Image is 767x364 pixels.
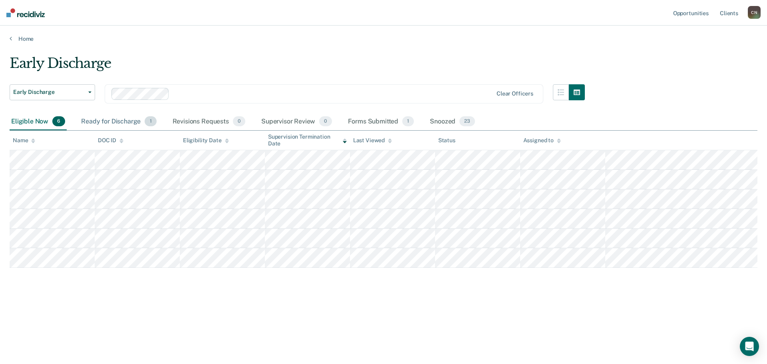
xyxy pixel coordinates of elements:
[98,137,123,144] div: DOC ID
[145,116,156,127] span: 1
[10,113,67,131] div: Eligible Now6
[353,137,392,144] div: Last Viewed
[428,113,477,131] div: Snoozed23
[748,6,761,19] div: C N
[10,84,95,100] button: Early Discharge
[13,89,85,95] span: Early Discharge
[13,137,35,144] div: Name
[319,116,332,127] span: 0
[6,8,45,17] img: Recidiviz
[171,113,247,131] div: Revisions Requests0
[268,133,347,147] div: Supervision Termination Date
[183,137,229,144] div: Eligibility Date
[346,113,416,131] div: Forms Submitted1
[402,116,414,127] span: 1
[438,137,455,144] div: Status
[497,90,533,97] div: Clear officers
[748,6,761,19] button: CN
[740,337,759,356] div: Open Intercom Messenger
[10,55,585,78] div: Early Discharge
[10,35,757,42] a: Home
[79,113,158,131] div: Ready for Discharge1
[52,116,65,127] span: 6
[523,137,561,144] div: Assigned to
[459,116,475,127] span: 23
[233,116,245,127] span: 0
[260,113,334,131] div: Supervisor Review0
